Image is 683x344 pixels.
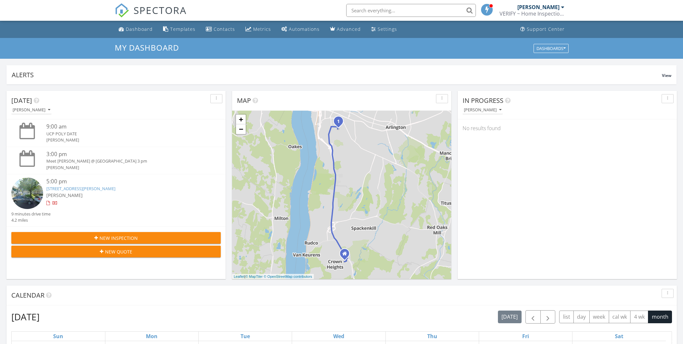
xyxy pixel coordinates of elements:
span: My Dashboard [115,42,179,53]
span: New Inspection [100,235,138,241]
div: Settings [378,26,397,32]
span: [DATE] [11,96,32,105]
a: Friday [521,332,530,341]
div: VERIFY ~ Home Inspection, LLC [500,10,564,17]
a: Dashboard [116,23,155,35]
a: Contacts [203,23,238,35]
div: Advanced [337,26,361,32]
div: No results found [458,119,677,137]
div: 4.2 miles [11,217,51,223]
a: Metrics [243,23,274,35]
button: [PERSON_NAME] [11,106,52,115]
a: Support Center [518,23,567,35]
button: Dashboards [534,44,569,53]
button: Previous month [525,310,541,324]
button: day [573,311,590,323]
a: Settings [369,23,400,35]
a: Automations (Basic) [279,23,322,35]
a: Zoom out [236,124,246,134]
div: [PERSON_NAME] [464,108,501,112]
div: [PERSON_NAME] [46,165,204,171]
div: Support Center [527,26,565,32]
img: The Best Home Inspection Software - Spectora [115,3,129,18]
button: [PERSON_NAME] [463,106,503,115]
div: Dashboard [126,26,153,32]
a: Saturday [614,332,625,341]
div: Metrics [253,26,271,32]
div: Automations [289,26,320,32]
a: [STREET_ADDRESS][PERSON_NAME] [46,186,115,191]
a: 5:00 pm [STREET_ADDRESS][PERSON_NAME] [PERSON_NAME] 9 minutes drive time 4.2 miles [11,178,221,223]
span: SPECTORA [134,3,187,17]
span: In Progress [463,96,503,105]
div: Templates [170,26,195,32]
div: Alerts [12,70,662,79]
button: list [559,311,574,323]
button: cal wk [609,311,631,323]
a: Thursday [426,332,439,341]
button: Next month [540,310,556,324]
button: week [589,311,609,323]
div: Contacts [214,26,235,32]
button: New Inspection [11,232,221,244]
i: 1 [337,119,340,124]
div: 5:00 pm [46,178,204,186]
div: [PERSON_NAME] [46,137,204,143]
img: streetview [11,178,43,209]
a: Sunday [52,332,65,341]
a: SPECTORA [115,9,187,22]
button: New Quote [11,246,221,257]
div: 9:00 am [46,123,204,131]
input: Search everything... [346,4,476,17]
div: 3:00 pm [46,150,204,158]
a: Wednesday [332,332,346,341]
div: | [232,274,314,279]
a: Templates [160,23,198,35]
a: Monday [145,332,159,341]
a: Advanced [327,23,363,35]
span: Calendar [11,291,44,300]
button: month [648,311,672,323]
span: New Quote [105,248,132,255]
a: © OpenStreetMap contributors [264,275,312,278]
a: Leaflet [234,275,244,278]
button: [DATE] [498,311,522,323]
h2: [DATE] [11,310,40,323]
div: [PERSON_NAME] [517,4,559,10]
div: Dashboards [536,46,566,51]
button: 4 wk [630,311,648,323]
div: 77 Carroll St 1, 2, 3, Poughkeepsie, NY 12601 [338,121,342,125]
div: Meet [PERSON_NAME] @ [GEOGRAPHIC_DATA] 3 pm [46,158,204,164]
div: 9 minutes drive time [11,211,51,217]
div: [PERSON_NAME] [13,108,50,112]
span: Map [237,96,251,105]
a: © MapTiler [245,275,263,278]
span: View [662,73,671,78]
a: Tuesday [239,332,251,341]
span: [PERSON_NAME] [46,192,83,198]
div: UCP POLY DATE [46,131,204,137]
div: 3 Neptune Rd , Poughkeepsie NY 12601 [345,253,348,257]
a: Zoom in [236,115,246,124]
